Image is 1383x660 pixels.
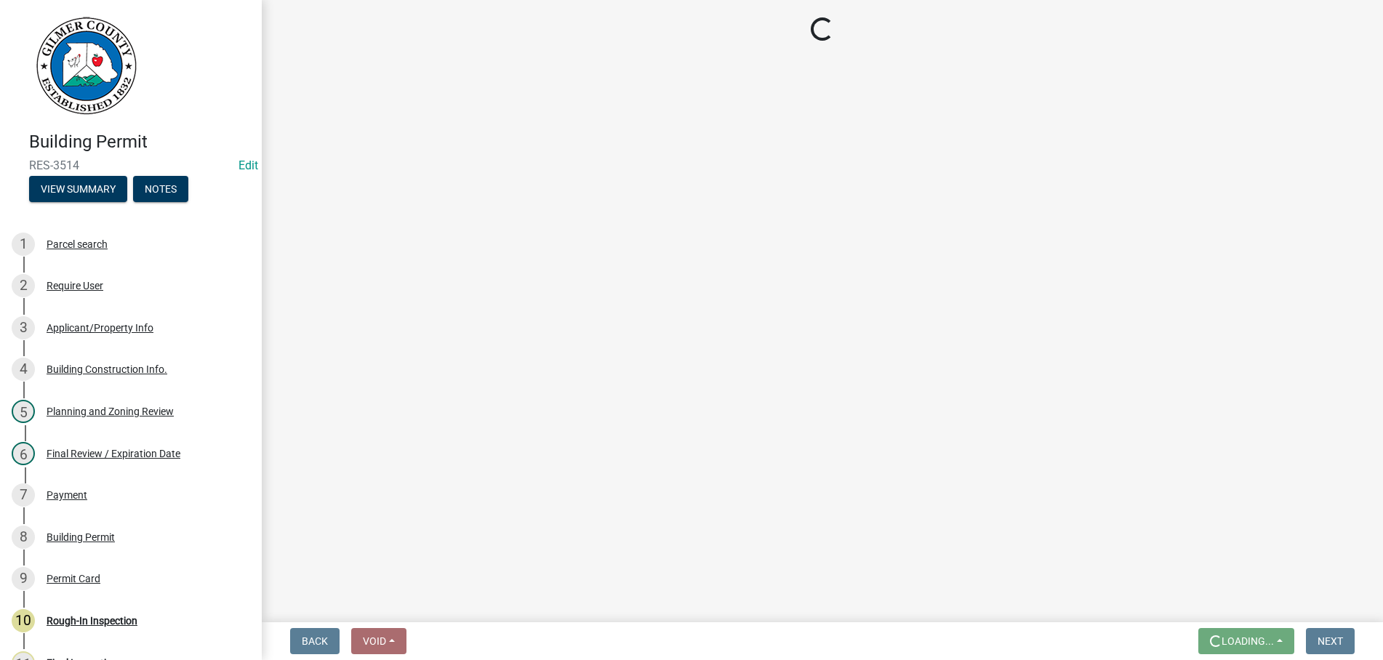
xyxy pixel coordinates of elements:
[47,281,103,291] div: Require User
[47,490,87,500] div: Payment
[47,616,137,626] div: Rough-In Inspection
[47,532,115,542] div: Building Permit
[1306,628,1355,654] button: Next
[29,158,233,172] span: RES-3514
[238,158,258,172] a: Edit
[47,239,108,249] div: Parcel search
[12,358,35,381] div: 4
[290,628,340,654] button: Back
[47,323,153,333] div: Applicant/Property Info
[47,574,100,584] div: Permit Card
[12,526,35,549] div: 8
[47,406,174,416] div: Planning and Zoning Review
[1318,635,1343,647] span: Next
[12,316,35,339] div: 3
[1222,635,1274,647] span: Loading...
[12,609,35,632] div: 10
[351,628,406,654] button: Void
[133,176,188,202] button: Notes
[29,15,138,116] img: Gilmer County, Georgia
[12,483,35,507] div: 7
[47,364,167,374] div: Building Construction Info.
[12,567,35,590] div: 9
[302,635,328,647] span: Back
[12,233,35,256] div: 1
[238,158,258,172] wm-modal-confirm: Edit Application Number
[12,442,35,465] div: 6
[29,176,127,202] button: View Summary
[1198,628,1294,654] button: Loading...
[29,184,127,196] wm-modal-confirm: Summary
[12,400,35,423] div: 5
[29,132,250,153] h4: Building Permit
[133,184,188,196] wm-modal-confirm: Notes
[12,274,35,297] div: 2
[47,448,180,459] div: Final Review / Expiration Date
[363,635,386,647] span: Void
